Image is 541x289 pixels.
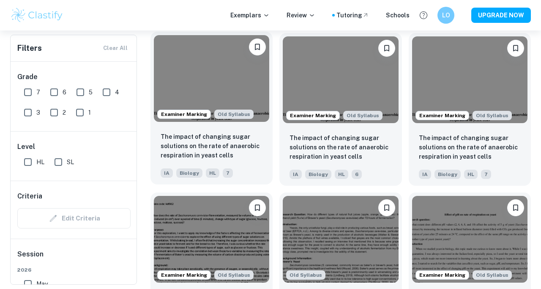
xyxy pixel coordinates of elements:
[471,8,531,23] button: UPGRADE NOW
[305,170,331,179] span: Biology
[336,11,369,20] a: Tutoring
[36,88,40,97] span: 7
[378,199,395,216] button: Bookmark
[409,33,531,186] a: Examiner MarkingStarting from the May 2025 session, the Biology IA requirements have changed. It'...
[223,168,233,178] span: 7
[150,33,273,186] a: Examiner MarkingStarting from the May 2025 session, the Biology IA requirements have changed. It'...
[416,112,469,119] span: Examiner Marking
[89,88,93,97] span: 5
[154,35,269,122] img: Biology IA example thumbnail: The impact of changing sugar solutions o
[214,270,254,280] div: Starting from the May 2025 session, the Biology IA requirements have changed. It's OK to refer to...
[10,7,64,24] img: Clastify logo
[115,88,119,97] span: 4
[36,279,48,289] span: May
[283,36,398,123] img: Biology IA example thumbnail: The impact of changing sugar solutions o
[437,7,454,24] button: LO
[507,40,524,57] button: Bookmark
[88,108,91,117] span: 1
[434,170,461,179] span: Biology
[412,196,527,283] img: Biology IA example thumbnail: To what extent does different pH values
[286,270,325,280] div: Starting from the May 2025 session, the Biology IA requirements have changed. It's OK to refer to...
[290,133,391,161] p: The impact of changing sugar solutions on the rate of anaerobic respiration in yeast cells
[419,170,431,179] span: IA
[287,11,315,20] p: Review
[343,111,383,120] div: Starting from the May 2025 session, the Biology IA requirements have changed. It's OK to refer to...
[290,170,302,179] span: IA
[63,88,66,97] span: 6
[67,157,74,167] span: SL
[416,271,469,279] span: Examiner Marking
[161,132,262,160] p: The impact of changing sugar solutions on the rate of anaerobic respiration in yeast cells
[17,72,131,82] h6: Grade
[176,168,202,178] span: Biology
[279,33,402,186] a: Examiner MarkingStarting from the May 2025 session, the Biology IA requirements have changed. It'...
[214,110,254,119] span: Old Syllabus
[386,11,410,20] a: Schools
[416,8,431,22] button: Help and Feedback
[473,270,512,280] span: Old Syllabus
[378,40,395,57] button: Bookmark
[17,208,131,228] div: Criteria filters are unavailable when searching by topic
[17,42,42,54] h6: Filters
[36,157,44,167] span: HL
[63,108,66,117] span: 2
[464,170,478,179] span: HL
[283,196,398,283] img: Biology IA example thumbnail: How do different types of natural fruit
[473,270,512,280] div: Starting from the May 2025 session, the Biology IA requirements have changed. It's OK to refer to...
[441,11,451,20] h6: LO
[17,266,131,274] span: 2026
[481,170,491,179] span: 7
[36,108,40,117] span: 3
[335,170,348,179] span: HL
[249,199,266,216] button: Bookmark
[17,191,42,201] h6: Criteria
[507,199,524,216] button: Bookmark
[249,39,266,55] button: Bookmark
[17,249,131,266] h6: Session
[161,168,173,178] span: IA
[343,111,383,120] span: Old Syllabus
[158,271,210,279] span: Examiner Marking
[352,170,362,179] span: 6
[419,133,521,161] p: The impact of changing sugar solutions on the rate of anaerobic respiration in yeast cells
[473,111,512,120] span: Old Syllabus
[412,36,527,123] img: Biology IA example thumbnail: The impact of changing sugar solutions o
[473,111,512,120] div: Starting from the May 2025 session, the Biology IA requirements have changed. It's OK to refer to...
[158,110,210,118] span: Examiner Marking
[214,270,254,280] span: Old Syllabus
[286,270,325,280] span: Old Syllabus
[230,11,270,20] p: Exemplars
[206,168,219,178] span: HL
[154,196,269,283] img: Biology IA example thumbnail: How does the rate of Saccharomyces cerev
[287,112,339,119] span: Examiner Marking
[214,110,254,119] div: Starting from the May 2025 session, the Biology IA requirements have changed. It's OK to refer to...
[17,142,131,152] h6: Level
